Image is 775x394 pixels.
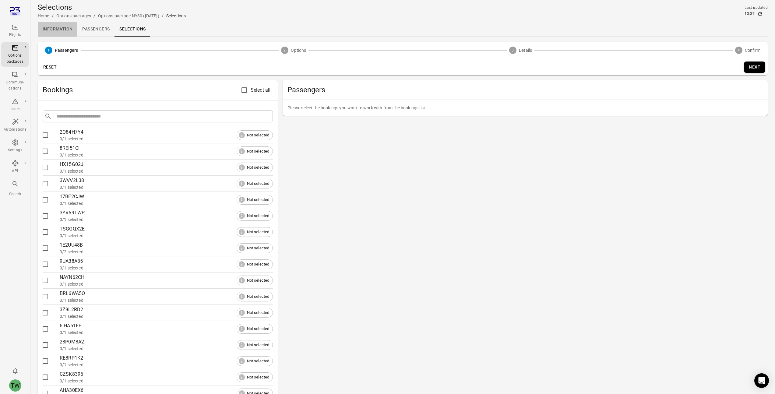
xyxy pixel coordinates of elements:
[60,306,273,313] div: 3Z9L2RD2
[162,12,164,19] li: /
[1,69,29,93] a: Communi-cations
[98,13,159,18] a: Options package NY30 ([DATE])
[244,197,273,203] span: Not selected
[519,47,532,53] span: Details
[60,371,273,378] div: CZSK8395
[244,277,273,283] span: Not selected
[4,106,26,112] div: Issues
[244,261,273,267] span: Not selected
[1,137,29,155] a: Settings
[291,47,306,53] span: Options
[60,128,273,136] div: 2O84H7Y4
[244,342,273,348] span: Not selected
[55,47,78,53] span: Passengers
[1,42,29,67] a: Options packages
[745,47,760,53] span: Confirm
[4,32,26,38] div: Flights
[60,265,273,271] div: 0/1 selected
[738,48,740,52] text: 4
[38,12,186,19] nav: Breadcrumbs
[244,148,273,154] span: Not selected
[60,161,273,168] div: HX15G02J
[244,294,273,300] span: Not selected
[4,79,26,92] div: Communi-cations
[60,184,273,190] div: 0/1 selected
[60,346,273,352] div: 0/1 selected
[1,116,29,135] a: Automations
[60,378,273,384] div: 0/1 selected
[60,216,273,223] div: 0/1 selected
[9,365,21,377] button: Notifications
[77,22,114,37] a: Passengers
[60,241,273,249] div: 1E2UU48B
[52,12,54,19] li: /
[244,229,273,235] span: Not selected
[4,168,26,174] div: API
[60,362,273,368] div: 0/1 selected
[284,48,286,52] text: 2
[60,281,273,287] div: 0/1 selected
[9,379,21,392] div: TW
[60,387,273,394] div: AHA30EX6
[244,213,273,219] span: Not selected
[244,245,273,251] span: Not selected
[60,249,273,255] div: 0/2 selected
[56,13,91,18] a: Options packages
[1,22,29,40] a: Flights
[745,11,755,17] div: 13:37
[244,132,273,138] span: Not selected
[60,177,273,184] div: 3WVV2L38
[244,164,273,171] span: Not selected
[757,11,763,17] button: Refresh data
[744,62,765,73] button: Next
[60,338,273,346] div: 28P0M8A2
[244,181,273,187] span: Not selected
[754,373,769,388] div: Open Intercom Messenger
[43,85,241,95] h2: Bookings
[7,377,24,394] button: Tony Wang
[244,358,273,364] span: Not selected
[38,13,49,18] a: Home
[60,200,273,206] div: 0/1 selected
[38,2,186,12] h1: Selections
[60,233,273,239] div: 0/1 selected
[38,22,77,37] a: Information
[60,152,273,158] div: 0/1 selected
[4,147,26,153] div: Settings
[166,13,186,19] div: Selections
[512,48,514,52] text: 3
[4,127,26,133] div: Automations
[1,96,29,114] a: Issues
[4,191,26,197] div: Search
[745,5,768,11] div: Last updated
[60,258,273,265] div: 9UA38A35
[60,290,273,297] div: BRL6WA5O
[287,85,763,95] span: Passengers
[60,136,273,142] div: 0/1 selected
[60,313,273,319] div: 0/1 selected
[93,12,96,19] li: /
[1,158,29,176] a: API
[48,48,50,52] text: 1
[60,274,273,281] div: NAYN62CH
[60,168,273,174] div: 0/1 selected
[4,53,26,65] div: Options packages
[38,22,768,37] div: Local navigation
[60,322,273,329] div: 6IHA51EE
[60,209,273,216] div: 3YV69TWP
[244,374,273,380] span: Not selected
[60,145,273,152] div: 8REI51CI
[244,310,273,316] span: Not selected
[1,178,29,199] button: Search
[60,297,273,303] div: 0/1 selected
[60,329,273,336] div: 0/1 selected
[251,86,271,94] span: Select all
[60,225,273,233] div: TSGGQX2E
[114,22,150,37] a: Selections
[287,105,763,111] p: Please select the bookings you want to work with from the bookings list.
[60,354,273,362] div: RE8RP1K2
[60,193,273,200] div: 17BE2CJW
[40,62,60,73] button: Reset
[244,326,273,332] span: Not selected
